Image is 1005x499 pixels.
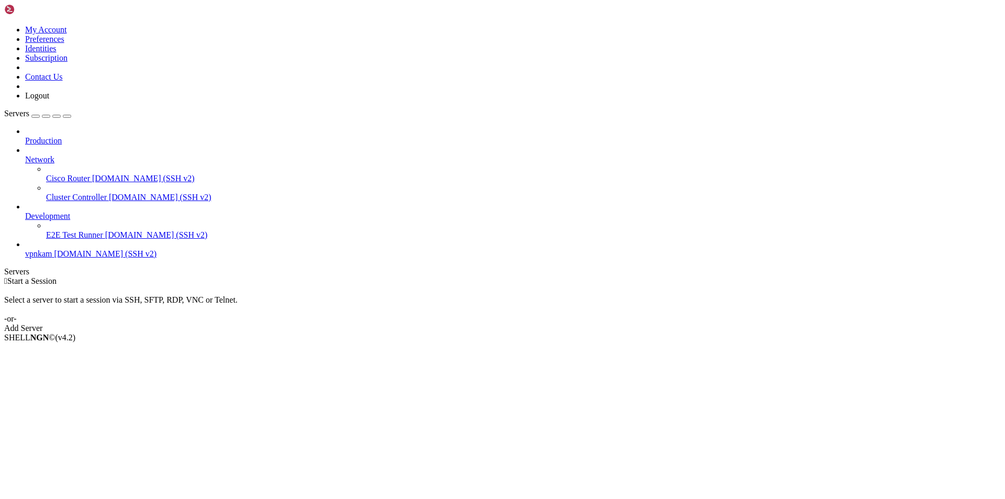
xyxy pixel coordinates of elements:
[46,174,1001,183] a: Cisco Router [DOMAIN_NAME] (SSH v2)
[4,333,75,342] span: SHELL ©
[25,91,49,100] a: Logout
[25,249,52,258] span: vpnkam
[25,155,54,164] span: Network
[25,35,64,43] a: Preferences
[25,202,1001,240] li: Development
[7,276,57,285] span: Start a Session
[46,221,1001,240] li: E2E Test Runner [DOMAIN_NAME] (SSH v2)
[25,53,68,62] a: Subscription
[4,109,29,118] span: Servers
[92,174,195,183] span: [DOMAIN_NAME] (SSH v2)
[46,164,1001,183] li: Cisco Router [DOMAIN_NAME] (SSH v2)
[25,249,1001,259] a: vpnkam [DOMAIN_NAME] (SSH v2)
[109,193,211,202] span: [DOMAIN_NAME] (SSH v2)
[46,193,107,202] span: Cluster Controller
[46,230,103,239] span: E2E Test Runner
[25,136,1001,146] a: Production
[105,230,208,239] span: [DOMAIN_NAME] (SSH v2)
[4,109,71,118] a: Servers
[4,286,1001,324] div: Select a server to start a session via SSH, SFTP, RDP, VNC or Telnet. -or-
[46,183,1001,202] li: Cluster Controller [DOMAIN_NAME] (SSH v2)
[54,249,157,258] span: [DOMAIN_NAME] (SSH v2)
[46,193,1001,202] a: Cluster Controller [DOMAIN_NAME] (SSH v2)
[46,230,1001,240] a: E2E Test Runner [DOMAIN_NAME] (SSH v2)
[30,333,49,342] b: NGN
[25,72,63,81] a: Contact Us
[25,44,57,53] a: Identities
[25,155,1001,164] a: Network
[25,212,70,220] span: Development
[25,127,1001,146] li: Production
[4,4,64,15] img: Shellngn
[46,174,90,183] span: Cisco Router
[25,136,62,145] span: Production
[4,267,1001,276] div: Servers
[25,25,67,34] a: My Account
[25,240,1001,259] li: vpnkam [DOMAIN_NAME] (SSH v2)
[4,324,1001,333] div: Add Server
[25,212,1001,221] a: Development
[25,146,1001,202] li: Network
[4,276,7,285] span: 
[55,333,76,342] span: 4.2.0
